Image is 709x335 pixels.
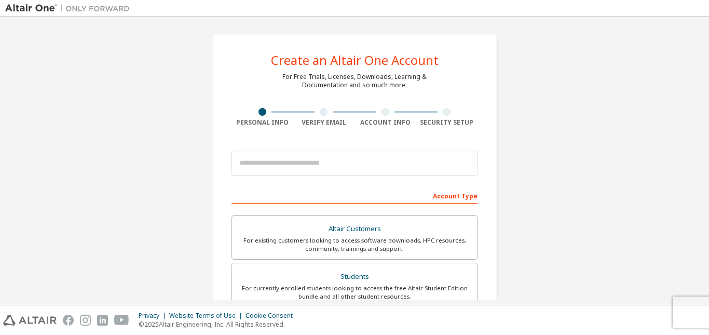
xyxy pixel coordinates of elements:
div: Website Terms of Use [169,312,246,320]
div: For currently enrolled students looking to access the free Altair Student Edition bundle and all ... [238,284,471,301]
p: © 2025 Altair Engineering, Inc. All Rights Reserved. [139,320,299,329]
img: instagram.svg [80,315,91,326]
img: facebook.svg [63,315,74,326]
img: linkedin.svg [97,315,108,326]
div: Students [238,270,471,284]
img: youtube.svg [114,315,129,326]
div: Verify Email [293,118,355,127]
div: For Free Trials, Licenses, Downloads, Learning & Documentation and so much more. [282,73,427,89]
div: Cookie Consent [246,312,299,320]
div: Create an Altair One Account [271,54,439,66]
div: For existing customers looking to access software downloads, HPC resources, community, trainings ... [238,236,471,253]
div: Personal Info [231,118,293,127]
div: Account Type [231,187,478,204]
div: Account Info [354,118,416,127]
div: Altair Customers [238,222,471,236]
img: altair_logo.svg [3,315,57,326]
div: Privacy [139,312,169,320]
div: Security Setup [416,118,478,127]
img: Altair One [5,3,135,14]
